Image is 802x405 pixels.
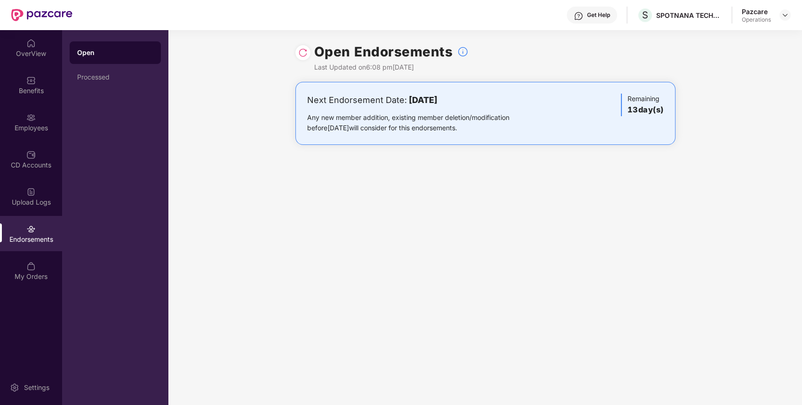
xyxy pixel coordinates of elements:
img: svg+xml;base64,PHN2ZyBpZD0iSW5mb18tXzMyeDMyIiBkYXRhLW5hbWU9IkluZm8gLSAzMngzMiIgeG1sbnM9Imh0dHA6Ly... [457,46,468,57]
div: Settings [21,383,52,392]
div: Last Updated on 6:08 pm[DATE] [314,62,469,72]
span: S [642,9,648,21]
img: svg+xml;base64,PHN2ZyBpZD0iRHJvcGRvd24tMzJ4MzIiIHhtbG5zPSJodHRwOi8vd3d3LnczLm9yZy8yMDAwL3N2ZyIgd2... [781,11,789,19]
div: Pazcare [742,7,771,16]
img: svg+xml;base64,PHN2ZyBpZD0iRW1wbG95ZWVzIiB4bWxucz0iaHR0cDovL3d3dy53My5vcmcvMjAwMC9zdmciIHdpZHRoPS... [26,113,36,122]
img: svg+xml;base64,PHN2ZyBpZD0iUmVsb2FkLTMyeDMyIiB4bWxucz0iaHR0cDovL3d3dy53My5vcmcvMjAwMC9zdmciIHdpZH... [298,48,308,57]
img: svg+xml;base64,PHN2ZyBpZD0iQmVuZWZpdHMiIHhtbG5zPSJodHRwOi8vd3d3LnczLm9yZy8yMDAwL3N2ZyIgd2lkdGg9Ij... [26,76,36,85]
div: Open [77,48,153,57]
div: Next Endorsement Date: [307,94,539,107]
h1: Open Endorsements [314,41,453,62]
img: svg+xml;base64,PHN2ZyBpZD0iSGVscC0zMngzMiIgeG1sbnM9Imh0dHA6Ly93d3cudzMub3JnLzIwMDAvc3ZnIiB3aWR0aD... [574,11,583,21]
h3: 13 day(s) [627,104,664,116]
b: [DATE] [409,95,437,105]
div: Processed [77,73,153,81]
img: svg+xml;base64,PHN2ZyBpZD0iU2V0dGluZy0yMHgyMCIgeG1sbnM9Imh0dHA6Ly93d3cudzMub3JnLzIwMDAvc3ZnIiB3aW... [10,383,19,392]
div: Remaining [621,94,664,116]
img: New Pazcare Logo [11,9,72,21]
img: svg+xml;base64,PHN2ZyBpZD0iQ0RfQWNjb3VudHMiIGRhdGEtbmFtZT0iQ0QgQWNjb3VudHMiIHhtbG5zPSJodHRwOi8vd3... [26,150,36,159]
div: SPOTNANA TECHNOLOGY PRIVATE LIMITED [656,11,722,20]
img: svg+xml;base64,PHN2ZyBpZD0iSG9tZSIgeG1sbnM9Imh0dHA6Ly93d3cudzMub3JnLzIwMDAvc3ZnIiB3aWR0aD0iMjAiIG... [26,39,36,48]
div: Any new member addition, existing member deletion/modification before [DATE] will consider for th... [307,112,539,133]
img: svg+xml;base64,PHN2ZyBpZD0iVXBsb2FkX0xvZ3MiIGRhdGEtbmFtZT0iVXBsb2FkIExvZ3MiIHhtbG5zPSJodHRwOi8vd3... [26,187,36,197]
div: Operations [742,16,771,24]
div: Get Help [587,11,610,19]
img: svg+xml;base64,PHN2ZyBpZD0iTXlfT3JkZXJzIiBkYXRhLW5hbWU9Ik15IE9yZGVycyIgeG1sbnM9Imh0dHA6Ly93d3cudz... [26,262,36,271]
img: svg+xml;base64,PHN2ZyBpZD0iRW5kb3JzZW1lbnRzIiB4bWxucz0iaHR0cDovL3d3dy53My5vcmcvMjAwMC9zdmciIHdpZH... [26,224,36,234]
